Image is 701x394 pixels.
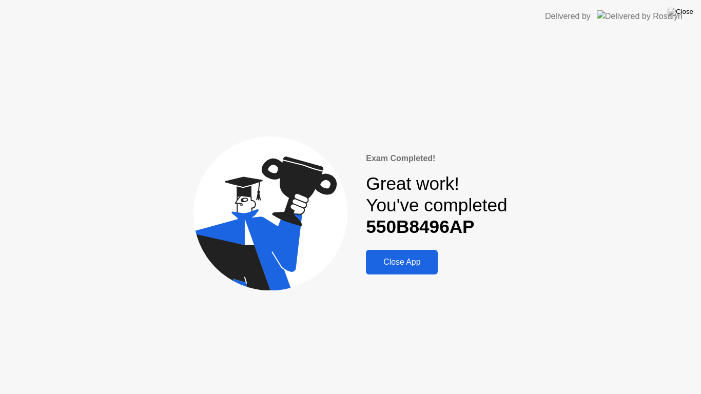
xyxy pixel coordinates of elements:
div: Exam Completed! [366,152,507,165]
div: Close App [369,258,435,267]
img: Delivered by Rosalyn [597,10,683,22]
img: Close [668,8,693,16]
b: 550B8496AP [366,216,474,237]
div: Great work! You've completed [366,173,507,238]
button: Close App [366,250,438,274]
div: Delivered by [545,10,591,23]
